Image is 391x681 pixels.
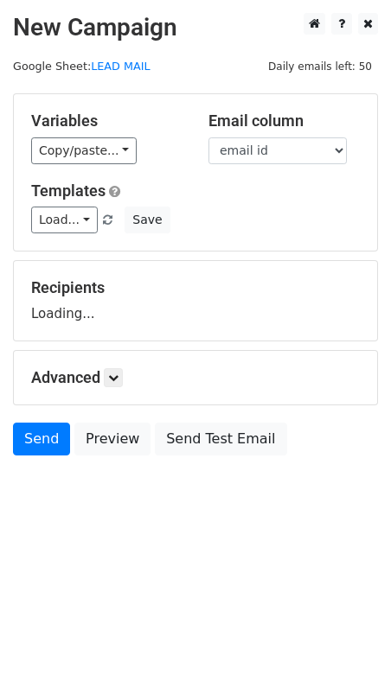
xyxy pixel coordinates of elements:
[31,181,106,200] a: Templates
[31,207,98,233] a: Load...
[91,60,150,73] a: LEAD MAIL
[31,278,360,323] div: Loading...
[13,13,378,42] h2: New Campaign
[13,423,70,455] a: Send
[31,368,360,387] h5: Advanced
[31,137,137,164] a: Copy/paste...
[13,60,151,73] small: Google Sheet:
[262,60,378,73] a: Daily emails left: 50
[208,111,360,130] h5: Email column
[125,207,170,233] button: Save
[155,423,286,455] a: Send Test Email
[74,423,151,455] a: Preview
[262,57,378,76] span: Daily emails left: 50
[31,278,360,297] h5: Recipients
[31,111,183,130] h5: Variables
